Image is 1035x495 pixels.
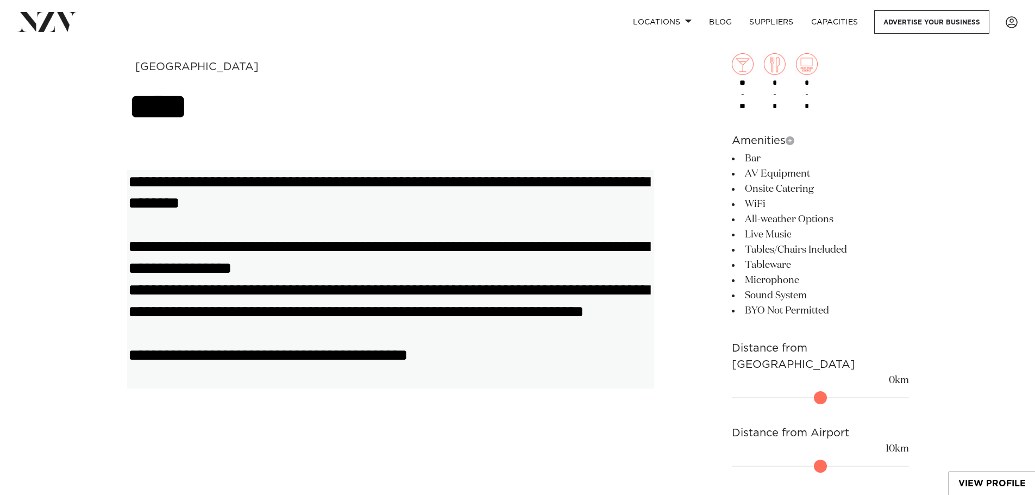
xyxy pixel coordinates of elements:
[874,10,989,34] a: Advertise your business
[732,425,909,441] h6: Distance from Airport
[624,10,700,34] a: Locations
[732,340,909,373] h6: Distance from [GEOGRAPHIC_DATA]
[802,10,867,34] a: Capacities
[700,10,741,34] a: BLOG
[732,288,909,303] li: Sound System
[949,472,1035,495] a: View Profile
[732,258,909,273] li: Tableware
[796,53,818,111] div: -
[135,62,382,72] div: [GEOGRAPHIC_DATA]
[732,197,909,212] li: WiFi
[732,53,754,111] div: -
[741,10,802,34] a: SUPPLIERS
[732,242,909,258] li: Tables/Chairs Included
[732,133,909,149] h6: Amenities
[886,441,909,456] output: 10km
[732,151,909,166] li: Bar
[732,181,909,197] li: Onsite Catering
[796,53,818,75] img: theatre.png
[764,53,786,111] div: -
[732,273,909,288] li: Microphone
[732,166,909,181] li: AV Equipment
[764,53,786,75] img: dining.png
[732,53,754,75] img: cocktail.png
[732,227,909,242] li: Live Music
[732,212,909,227] li: All-weather Options
[732,303,909,318] li: BYO Not Permitted
[889,373,909,388] output: 0km
[17,12,77,32] img: nzv-logo.png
